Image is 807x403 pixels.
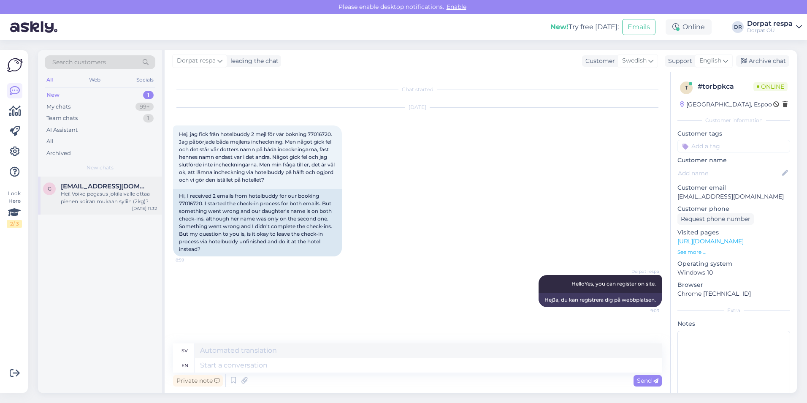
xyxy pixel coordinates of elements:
div: Customer [582,57,615,65]
span: Send [637,377,658,384]
span: 9:03 [628,308,659,314]
div: Customer information [677,117,790,124]
p: [EMAIL_ADDRESS][DOMAIN_NAME] [677,192,790,201]
input: Add name [678,169,780,178]
div: Archived [46,149,71,158]
div: Chat started [173,86,662,93]
p: Browser [677,280,790,289]
span: Dorpat respa [628,268,659,275]
span: HelloYes, you can register on site. [571,280,656,287]
a: Dorpat respaDorpat OÜ [747,20,802,34]
p: See more ... [677,248,790,256]
input: Add a tag [677,140,790,152]
p: Customer email [677,183,790,192]
div: [DATE] [173,103,662,111]
span: Hej, jag fick från hotelbuddy 2 mejl för vår bokning 77016720. Jag påbörjade båda mejlens incheck... [179,131,336,183]
button: Emails [622,19,655,35]
div: Look Here [7,190,22,228]
b: New! [550,23,569,31]
p: Customer phone [677,204,790,213]
span: g [48,185,51,192]
div: 1 [143,91,154,99]
p: Windows 10 [677,268,790,277]
div: Dorpat respa [747,20,793,27]
p: Operating system [677,259,790,268]
div: sv [181,343,188,358]
p: Chrome [TECHNICAL_ID] [677,289,790,298]
div: HejJa, du kan registrera dig på webbplatsen. [539,293,662,307]
div: All [45,74,54,85]
div: Hi, I received 2 emails from hotelbuddy for our booking 77016720. I started the check-in process ... [173,189,342,256]
div: Extra [677,307,790,314]
div: New [46,91,60,99]
span: Enable [444,3,469,11]
span: t [685,84,688,91]
div: DR [732,21,744,33]
div: leading the chat [227,57,279,65]
div: Web [87,74,102,85]
div: Request phone number [677,213,754,225]
span: gittasailyronk@gmail.com [61,182,149,190]
div: 1 [143,114,154,123]
div: Try free [DATE]: [550,22,619,32]
div: Archive chat [736,55,789,67]
p: Customer name [677,156,790,165]
div: AI Assistant [46,126,78,134]
span: New chats [87,164,114,172]
div: Dorpat OÜ [747,27,793,34]
div: 2 / 3 [7,220,22,228]
span: Dorpat respa [177,56,216,65]
div: Online [666,19,712,35]
a: [URL][DOMAIN_NAME] [677,237,744,245]
span: Search customers [52,58,106,67]
span: 8:59 [176,257,207,263]
div: # torbpkca [698,82,753,92]
div: [DATE] 11:32 [132,205,157,212]
div: [GEOGRAPHIC_DATA], Espoo [680,100,772,109]
div: Socials [135,74,155,85]
div: All [46,137,54,146]
p: Notes [677,319,790,328]
span: Swedish [622,56,647,65]
span: English [699,56,721,65]
p: Visited pages [677,228,790,237]
div: Team chats [46,114,78,123]
img: Askly Logo [7,57,23,73]
div: en [181,358,188,373]
div: Support [665,57,692,65]
div: Private note [173,375,223,387]
span: Online [753,82,788,91]
p: Customer tags [677,129,790,138]
div: My chats [46,103,70,111]
div: Hei! Voiko pegasus jokilaivalle ottaa pienen koiran mukaan syliin (2kg)? [61,190,157,205]
div: 99+ [135,103,154,111]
